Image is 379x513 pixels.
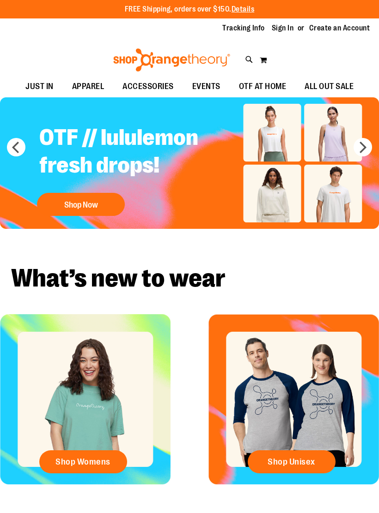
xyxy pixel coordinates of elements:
[25,76,54,97] span: JUST IN
[7,138,25,156] button: prev
[11,266,368,291] h2: What’s new to wear
[72,76,104,97] span: APPAREL
[37,193,125,216] button: Shop Now
[32,117,262,221] a: OTF // lululemon fresh drops! Shop Now
[305,76,354,97] span: ALL OUT SALE
[112,48,232,72] img: Shop Orangetheory
[268,457,315,467] span: Shop Unisex
[232,5,255,13] a: Details
[192,76,220,97] span: EVENTS
[309,23,370,33] a: Create an Account
[272,23,294,33] a: Sign In
[222,23,265,33] a: Tracking Info
[32,117,262,188] h2: OTF // lululemon fresh drops!
[248,450,336,473] a: Shop Unisex
[354,138,372,156] button: next
[39,450,127,473] a: Shop Womens
[125,4,255,15] p: FREE Shipping, orders over $150.
[122,76,174,97] span: ACCESSORIES
[239,76,287,97] span: OTF AT HOME
[55,457,110,467] span: Shop Womens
